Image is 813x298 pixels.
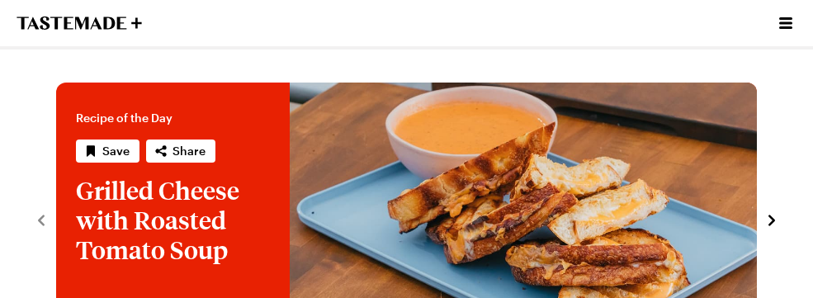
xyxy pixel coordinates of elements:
span: Save [102,143,130,159]
button: Open menu [775,12,796,34]
a: To Tastemade Home Page [17,17,142,30]
button: Save recipe [76,140,139,163]
span: Share [173,143,206,159]
button: Share [146,140,215,163]
button: navigate to next item [763,209,780,229]
button: navigate to previous item [33,209,50,229]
